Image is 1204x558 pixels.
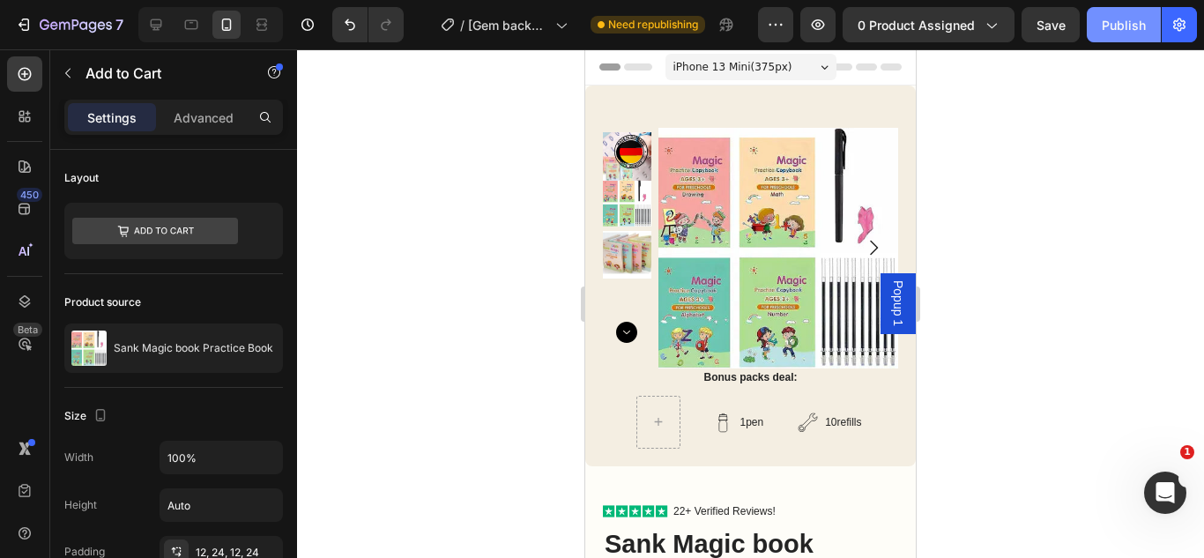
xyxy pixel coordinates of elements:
div: Width [64,450,93,465]
p: Settings [87,108,137,127]
div: Beta [13,323,42,337]
div: 450 [17,188,42,202]
img: product feature img [71,331,107,366]
p: 7 [115,14,123,35]
iframe: Design area [585,49,916,558]
span: Need republishing [608,17,698,33]
div: Publish [1102,16,1146,34]
iframe: Intercom live chat [1144,472,1186,514]
span: 0 product assigned [858,16,975,34]
div: Size [64,405,111,428]
button: Publish [1087,7,1161,42]
span: Save [1037,18,1066,33]
p: Add to Cart [85,63,235,84]
h1: Sank Magic book Practice Book [18,477,313,547]
input: Auto [160,489,282,521]
button: Save [1022,7,1080,42]
span: [Gem backup] Product Page - [DATE] 12:49:13 [468,16,548,34]
input: Auto [160,442,282,473]
span: / [460,16,465,34]
div: Layout [64,170,99,186]
div: Height [64,497,97,513]
p: Advanced [174,108,234,127]
div: Product source [64,294,141,310]
button: 0 product assigned [843,7,1014,42]
div: Undo/Redo [332,7,404,42]
p: Sank Magic book Practice Book [114,342,273,354]
button: 7 [7,7,131,42]
span: 1 [1180,445,1194,459]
